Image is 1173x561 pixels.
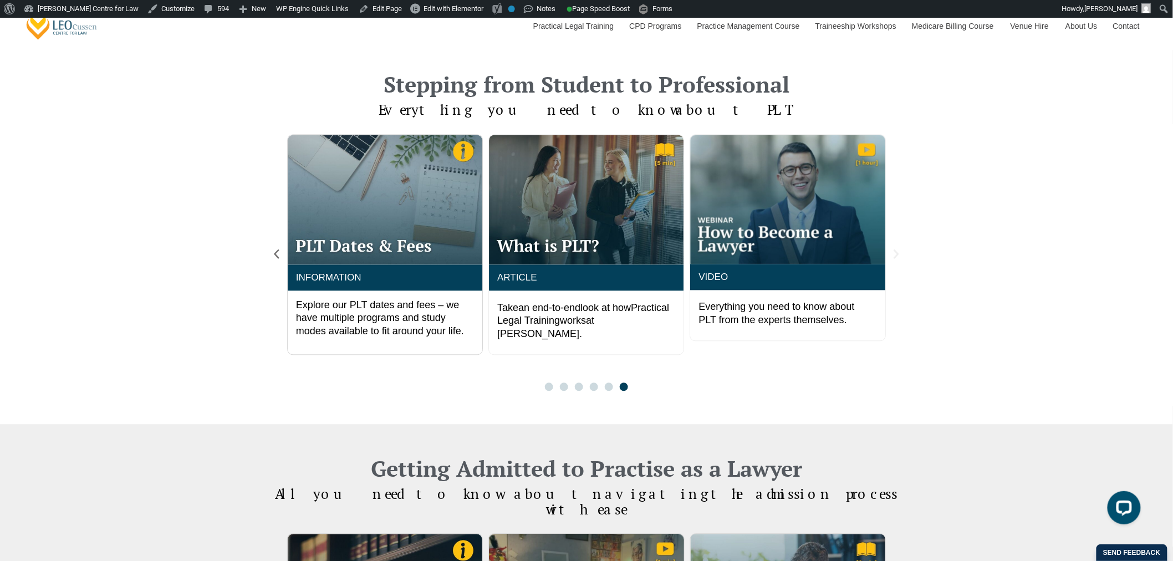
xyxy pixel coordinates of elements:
[681,485,711,503] span: ing
[575,383,583,391] span: Go to slide 3
[508,6,515,12] div: No index
[525,2,621,50] a: Practical Legal Training
[807,2,904,50] a: Traineeship Workshops
[605,485,681,503] span: avigat
[590,383,598,391] span: Go to slide 4
[287,135,483,356] div: 6 / 6
[488,135,684,356] div: 1 / 6
[296,300,464,337] span: – we have multiple programs and study modes available to fit around your life.
[518,303,580,314] span: an end-to-end
[605,383,613,391] span: Go to slide 5
[296,273,361,283] a: INFORMATION
[620,383,628,391] span: Go to slide 6
[699,272,728,283] a: VIDEO
[1002,2,1057,50] a: Venue Hire
[497,303,518,314] span: Take
[497,303,669,327] span: Practical Legal Training
[904,2,1002,50] a: Medicare Billing Course
[296,300,436,311] span: Explore our PLT dates and fees
[25,9,99,40] a: [PERSON_NAME] Centre for Law
[1085,4,1138,13] span: [PERSON_NAME]
[271,74,902,96] h2: Stepping from Student to Professional
[497,273,537,283] a: ARTICLE
[560,383,568,391] span: Go to slide 2
[546,485,898,519] span: the admission process with ease
[271,458,902,480] h2: Getting Admitted to Practise as a Lawyer
[545,383,553,391] span: Go to slide 1
[497,315,594,339] span: at [PERSON_NAME].
[1099,487,1145,533] iframe: LiveChat chat widget
[1105,2,1148,50] a: Contact
[560,315,586,327] span: works
[621,2,688,50] a: CPD Programs
[424,4,483,13] span: Edit with Elementor
[1057,2,1105,50] a: About Us
[689,2,807,50] a: Practice Management Course
[276,485,593,503] span: All you need to know about
[690,135,886,356] div: 2 / 6
[699,302,855,325] span: Everything you need to know about PLT from the experts themselves.
[580,303,631,314] span: look at how
[287,135,886,392] div: Carousel
[271,248,283,261] div: Previous slide
[890,248,902,261] div: Next slide
[593,485,605,503] span: n
[675,101,794,119] span: about PLT
[379,101,675,119] span: Everything you need to know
